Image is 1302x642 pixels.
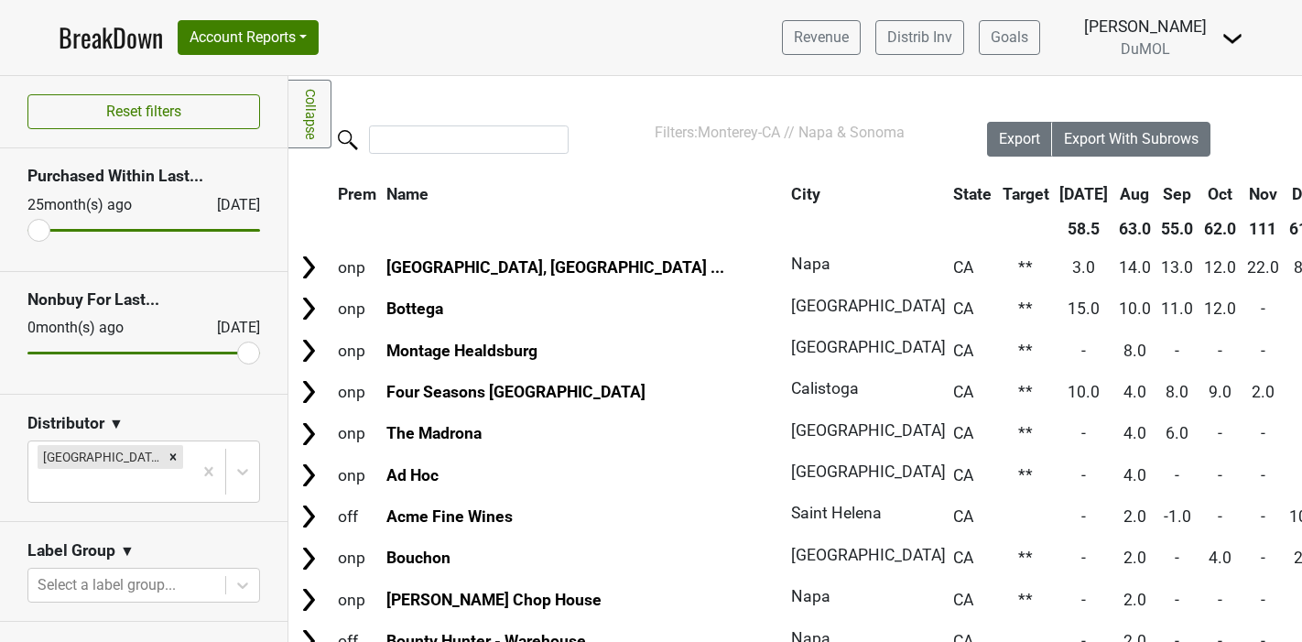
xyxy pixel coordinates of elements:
[1166,383,1188,401] span: 8.0
[1157,178,1199,211] th: Sep: activate to sort column ascending
[386,299,443,318] a: Bottega
[1161,299,1193,318] span: 11.0
[999,130,1040,147] span: Export
[201,317,260,339] div: [DATE]
[1064,130,1199,147] span: Export With Subrows
[59,18,163,57] a: BreakDown
[1052,122,1210,157] button: Export With Subrows
[38,445,163,469] div: [GEOGRAPHIC_DATA]-[GEOGRAPHIC_DATA]
[1114,178,1156,211] th: Aug: activate to sort column ascending
[1175,342,1179,360] span: -
[1123,424,1146,442] span: 4.0
[333,372,381,411] td: onp
[290,178,331,211] th: &nbsp;: activate to sort column ascending
[386,424,482,442] a: The Madrona
[1081,591,1086,609] span: -
[953,258,973,277] span: CA
[27,94,260,129] button: Reset filters
[953,591,973,609] span: CA
[1261,549,1265,567] span: -
[1221,27,1243,49] img: Dropdown Menu
[295,545,322,572] img: Arrow right
[295,254,322,281] img: Arrow right
[295,337,322,365] img: Arrow right
[163,445,183,469] div: Remove Monterey-CA
[27,541,115,560] h3: Label Group
[1261,507,1265,526] span: -
[386,185,429,203] span: Name
[791,546,946,564] span: [GEOGRAPHIC_DATA]
[295,462,322,489] img: Arrow right
[1209,549,1231,567] span: 4.0
[1218,424,1222,442] span: -
[698,124,905,141] span: Monterey-CA // Napa & Sonoma
[1218,466,1222,484] span: -
[1247,258,1279,277] span: 22.0
[953,299,973,318] span: CA
[979,20,1040,55] a: Goals
[1123,383,1146,401] span: 4.0
[386,507,513,526] a: Acme Fine Wines
[1161,258,1193,277] span: 13.0
[1123,507,1146,526] span: 2.0
[386,342,537,360] a: Montage Healdsburg
[953,549,973,567] span: CA
[1166,424,1188,442] span: 6.0
[386,549,450,567] a: Bouchon
[333,497,381,537] td: off
[386,591,602,609] a: [PERSON_NAME] Chop House
[875,20,964,55] a: Distrib Inv
[295,295,322,322] img: Arrow right
[27,414,104,433] h3: Distributor
[1209,383,1231,401] span: 9.0
[333,414,381,453] td: onp
[791,462,946,481] span: [GEOGRAPHIC_DATA]
[1055,178,1112,211] th: Jul: activate to sort column ascending
[1261,299,1265,318] span: -
[1164,507,1191,526] span: -1.0
[386,258,724,277] a: [GEOGRAPHIC_DATA], [GEOGRAPHIC_DATA] ...
[791,587,830,605] span: Napa
[1081,424,1086,442] span: -
[791,338,946,356] span: [GEOGRAPHIC_DATA]
[791,379,859,397] span: Calistoga
[953,424,973,442] span: CA
[1175,591,1179,609] span: -
[1218,591,1222,609] span: -
[1068,383,1100,401] span: 10.0
[953,342,973,360] span: CA
[333,331,381,370] td: onp
[998,178,1054,211] th: Target: activate to sort column ascending
[1114,212,1156,245] th: 63.0
[1199,212,1241,245] th: 62.0
[386,466,439,484] a: Ad Hoc
[295,378,322,406] img: Arrow right
[27,317,173,339] div: 0 month(s) ago
[120,540,135,562] span: ▼
[1204,258,1236,277] span: 12.0
[1084,15,1207,38] div: [PERSON_NAME]
[1123,342,1146,360] span: 8.0
[109,413,124,435] span: ▼
[949,178,996,211] th: State: activate to sort column ascending
[1261,466,1265,484] span: -
[1119,299,1151,318] span: 10.0
[333,539,381,578] td: onp
[333,178,381,211] th: Prem: activate to sort column ascending
[1068,299,1100,318] span: 15.0
[1175,549,1179,567] span: -
[1218,342,1222,360] span: -
[295,586,322,614] img: Arrow right
[338,185,376,203] span: Prem
[386,383,646,401] a: Four Seasons [GEOGRAPHIC_DATA]
[333,455,381,495] td: onp
[288,80,331,148] a: Collapse
[333,247,381,287] td: onp
[1242,178,1284,211] th: Nov: activate to sort column ascending
[333,289,381,329] td: onp
[1081,342,1086,360] span: -
[953,383,973,401] span: CA
[1204,299,1236,318] span: 12.0
[178,20,319,55] button: Account Reports
[791,297,946,315] span: [GEOGRAPHIC_DATA]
